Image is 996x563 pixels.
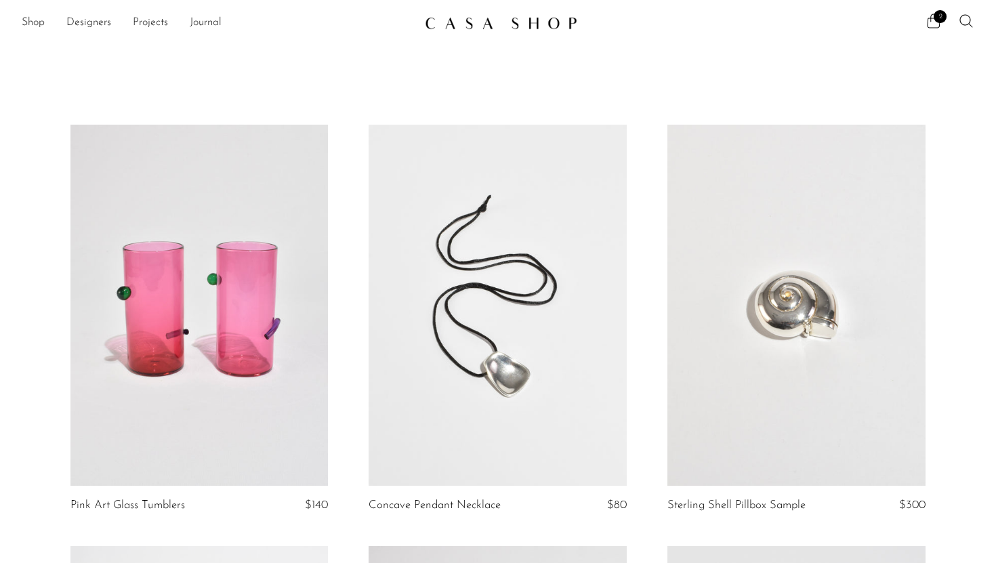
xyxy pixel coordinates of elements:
[22,14,45,32] a: Shop
[369,499,501,512] a: Concave Pendant Necklace
[934,10,947,23] span: 2
[22,12,414,35] nav: Desktop navigation
[305,499,328,511] span: $140
[22,12,414,35] ul: NEW HEADER MENU
[899,499,926,511] span: $300
[70,499,185,512] a: Pink Art Glass Tumblers
[190,14,222,32] a: Journal
[607,499,627,511] span: $80
[667,499,806,512] a: Sterling Shell Pillbox Sample
[66,14,111,32] a: Designers
[133,14,168,32] a: Projects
